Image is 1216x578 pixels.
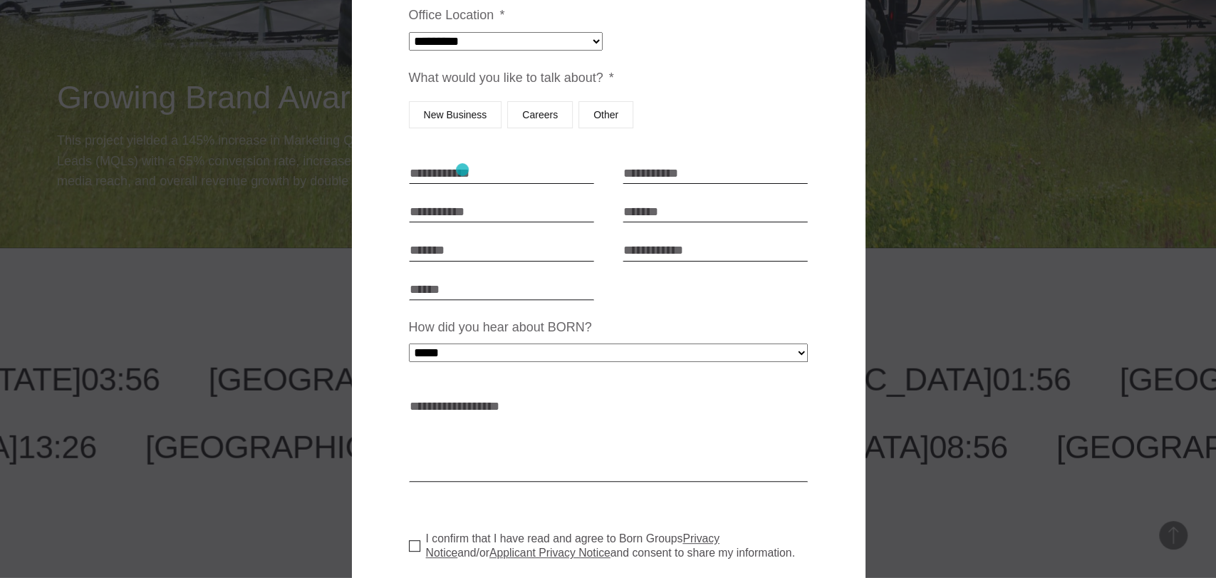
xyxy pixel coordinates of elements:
[409,532,819,560] label: I confirm that I have read and agree to Born Groups and/or and consent to share my information.
[409,70,614,86] label: What would you like to talk about?
[409,7,505,24] label: Office Location
[507,101,573,128] label: Careers
[489,547,610,559] a: Applicant Privacy Notice
[409,319,592,336] label: How did you hear about BORN?
[409,101,502,128] label: New Business
[578,101,633,128] label: Other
